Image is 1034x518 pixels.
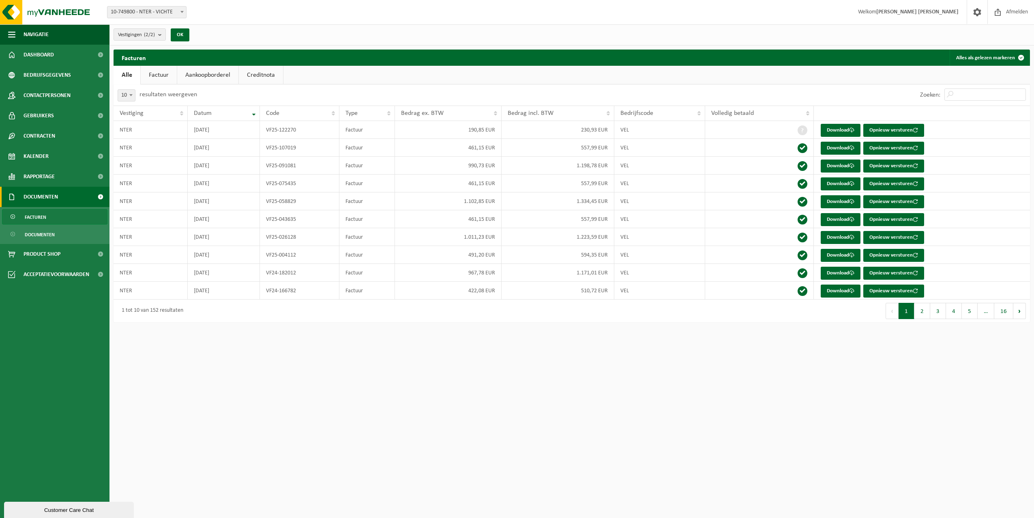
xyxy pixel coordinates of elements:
td: 461,15 EUR [395,175,502,192]
label: Zoeken: [920,92,940,98]
button: Opnieuw versturen [863,285,924,298]
span: 10 [118,89,135,101]
td: Factuur [339,246,395,264]
td: NTER [114,157,188,175]
a: Download [821,177,860,190]
button: Next [1013,303,1026,319]
td: NTER [114,139,188,157]
span: Documenten [25,227,55,242]
a: Facturen [2,209,107,224]
td: 461,15 EUR [395,210,502,228]
span: 10 [118,90,135,101]
a: Download [821,195,860,208]
td: 594,35 EUR [502,246,614,264]
td: 990,73 EUR [395,157,502,175]
td: VEL [614,264,705,282]
td: NTER [114,121,188,139]
td: Factuur [339,192,395,210]
td: [DATE] [188,282,260,300]
td: [DATE] [188,121,260,139]
td: 422,08 EUR [395,282,502,300]
td: [DATE] [188,192,260,210]
button: 5 [962,303,978,319]
button: 2 [914,303,930,319]
a: Download [821,285,860,298]
button: 4 [946,303,962,319]
td: NTER [114,175,188,192]
span: Gebruikers [24,106,54,126]
td: Factuur [339,282,395,300]
td: Factuur [339,121,395,139]
td: 557,99 EUR [502,210,614,228]
a: Factuur [141,66,177,84]
a: Download [821,142,860,155]
span: Facturen [25,209,46,225]
span: Type [345,110,358,117]
span: Acceptatievoorwaarden [24,264,89,285]
count: (2/2) [144,32,155,37]
td: 461,15 EUR [395,139,502,157]
a: Download [821,160,860,173]
td: VF25-026128 [260,228,339,246]
td: Factuur [339,228,395,246]
span: Contracten [24,126,55,146]
iframe: chat widget [4,500,135,518]
td: VEL [614,246,705,264]
td: 510,72 EUR [502,282,614,300]
button: Previous [886,303,899,319]
h2: Facturen [114,50,154,65]
td: 967,78 EUR [395,264,502,282]
span: Volledig betaald [711,110,754,117]
button: Opnieuw versturen [863,142,924,155]
button: Opnieuw versturen [863,231,924,244]
a: Aankoopborderel [177,66,238,84]
span: 10-749800 - NTER - VICHTE [107,6,186,18]
td: 491,20 EUR [395,246,502,264]
td: [DATE] [188,246,260,264]
button: Opnieuw versturen [863,267,924,280]
span: Vestiging [120,110,144,117]
button: 3 [930,303,946,319]
td: 1.198,78 EUR [502,157,614,175]
td: NTER [114,192,188,210]
div: 1 tot 10 van 152 resultaten [118,304,183,318]
td: VF25-004112 [260,246,339,264]
td: 1.102,85 EUR [395,192,502,210]
td: VEL [614,192,705,210]
button: 16 [994,303,1013,319]
td: VEL [614,139,705,157]
button: Opnieuw versturen [863,124,924,137]
a: Download [821,249,860,262]
button: Vestigingen(2/2) [114,28,166,41]
td: [DATE] [188,228,260,246]
td: [DATE] [188,139,260,157]
td: 190,85 EUR [395,121,502,139]
span: Rapportage [24,166,55,187]
td: NTER [114,246,188,264]
button: Alles als gelezen markeren [950,50,1029,66]
a: Alle [114,66,140,84]
a: Download [821,231,860,244]
td: Factuur [339,157,395,175]
td: Factuur [339,175,395,192]
button: Opnieuw versturen [863,177,924,190]
span: 10-749800 - NTER - VICHTE [107,6,187,18]
td: 1.011,23 EUR [395,228,502,246]
a: Download [821,124,860,137]
td: [DATE] [188,157,260,175]
td: VF24-166782 [260,282,339,300]
td: VF25-058829 [260,192,339,210]
span: Datum [194,110,212,117]
a: Creditnota [239,66,283,84]
td: [DATE] [188,264,260,282]
label: resultaten weergeven [139,91,197,98]
span: Bedrag incl. BTW [508,110,553,117]
span: Vestigingen [118,29,155,41]
td: NTER [114,228,188,246]
span: Bedrijfscode [620,110,653,117]
a: Download [821,267,860,280]
a: Documenten [2,227,107,242]
td: NTER [114,210,188,228]
td: VEL [614,121,705,139]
